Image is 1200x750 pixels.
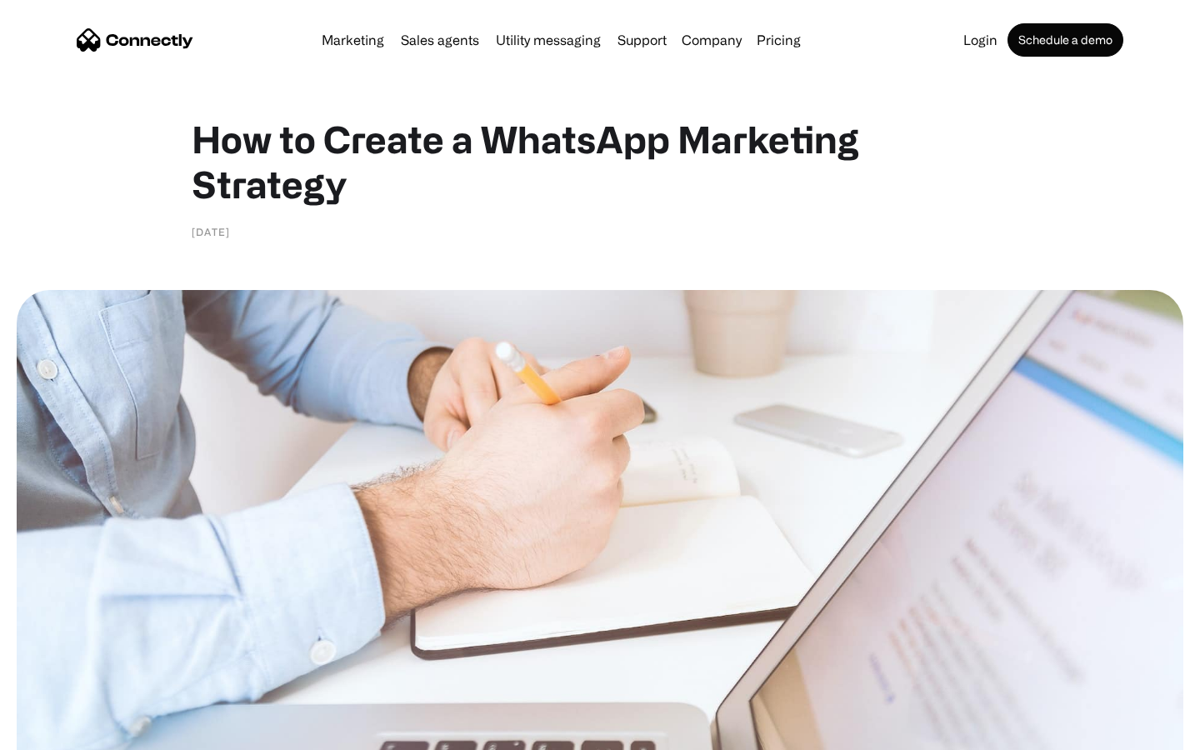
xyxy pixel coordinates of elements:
h1: How to Create a WhatsApp Marketing Strategy [192,117,1008,207]
a: Utility messaging [489,33,607,47]
a: Marketing [315,33,391,47]
a: Schedule a demo [1007,23,1123,57]
a: home [77,27,193,52]
a: Support [611,33,673,47]
a: Login [957,33,1004,47]
div: [DATE] [192,223,230,240]
a: Sales agents [394,33,486,47]
div: Company [677,28,747,52]
ul: Language list [33,721,100,744]
div: Company [682,28,742,52]
a: Pricing [750,33,807,47]
aside: Language selected: English [17,721,100,744]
